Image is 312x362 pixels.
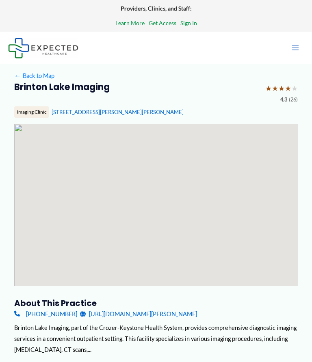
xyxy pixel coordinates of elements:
[80,308,197,319] a: [URL][DOMAIN_NAME][PERSON_NAME]
[265,82,272,95] span: ★
[180,18,197,28] a: Sign In
[8,38,78,58] img: Expected Healthcare Logo - side, dark font, small
[287,39,304,56] button: Main menu toggle
[14,72,22,80] span: ←
[14,322,298,355] div: Brinton Lake Imaging, part of the Crozer-Keystone Health System, provides comprehensive diagnosti...
[14,70,54,81] a: ←Back to Map
[52,109,184,115] a: [STREET_ADDRESS][PERSON_NAME][PERSON_NAME]
[291,82,298,95] span: ★
[149,18,176,28] a: Get Access
[14,308,77,319] a: [PHONE_NUMBER]
[121,5,192,12] strong: Providers, Clinics, and Staff:
[289,95,298,105] span: (26)
[14,82,260,93] h2: Brinton Lake Imaging
[14,298,298,308] h3: About this practice
[14,106,49,118] div: Imaging Clinic
[285,82,291,95] span: ★
[272,82,278,95] span: ★
[280,95,287,105] span: 4.3
[115,18,145,28] a: Learn More
[278,82,285,95] span: ★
